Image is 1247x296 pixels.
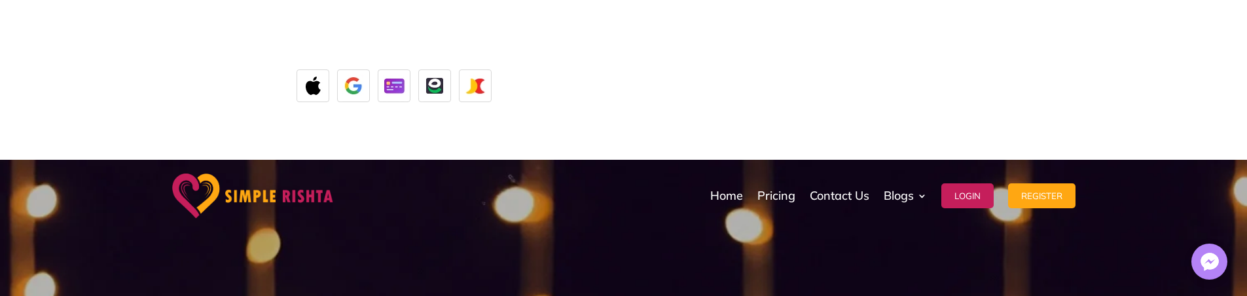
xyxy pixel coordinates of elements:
[1197,249,1223,275] img: Messenger
[810,163,869,229] a: Contact Us
[941,183,994,208] button: Login
[710,163,743,229] a: Home
[1008,163,1075,229] a: Register
[884,163,927,229] a: Blogs
[941,163,994,229] a: Login
[757,163,795,229] a: Pricing
[1008,183,1075,208] button: Register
